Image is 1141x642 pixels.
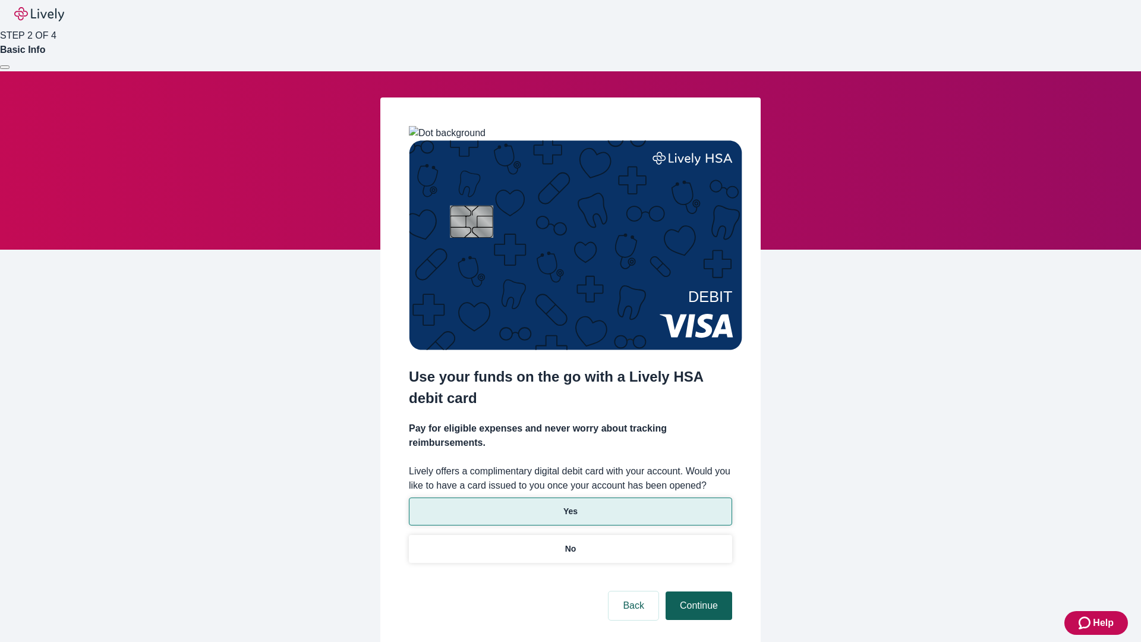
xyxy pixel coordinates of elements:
[609,591,658,620] button: Back
[1079,616,1093,630] svg: Zendesk support icon
[409,126,486,140] img: Dot background
[666,591,732,620] button: Continue
[409,421,732,450] h4: Pay for eligible expenses and never worry about tracking reimbursements.
[409,498,732,525] button: Yes
[409,464,732,493] label: Lively offers a complimentary digital debit card with your account. Would you like to have a card...
[409,535,732,563] button: No
[563,505,578,518] p: Yes
[565,543,576,555] p: No
[1064,611,1128,635] button: Zendesk support iconHelp
[1093,616,1114,630] span: Help
[409,366,732,409] h2: Use your funds on the go with a Lively HSA debit card
[14,7,64,21] img: Lively
[409,140,742,350] img: Debit card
